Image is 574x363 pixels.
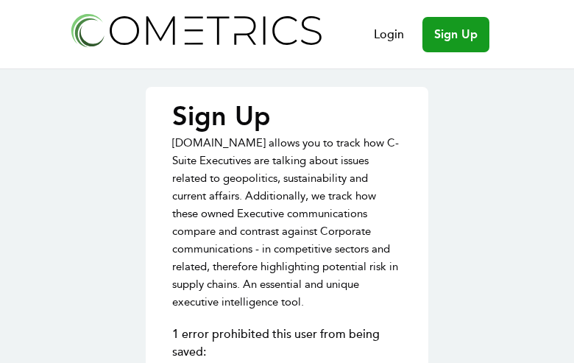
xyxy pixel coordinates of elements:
[374,26,404,43] a: Login
[172,134,402,311] p: [DOMAIN_NAME] allows you to track how C-Suite Executives are talking about issues related to geop...
[172,325,402,361] h2: 1 error prohibited this user from being saved:
[172,102,402,131] p: Sign Up
[422,17,489,52] a: Sign Up
[67,9,325,51] img: Cometrics logo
